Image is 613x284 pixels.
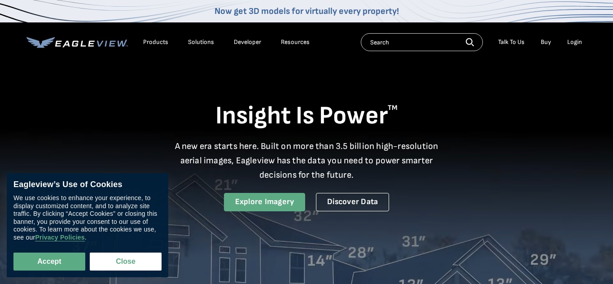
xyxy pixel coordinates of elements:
input: Search [361,33,483,51]
div: Products [143,38,168,46]
a: Privacy Policies [35,234,84,241]
div: Resources [281,38,310,46]
button: Close [90,253,162,271]
div: We use cookies to enhance your experience, to display customized content, and to analyze site tra... [13,194,162,241]
a: Developer [234,38,261,46]
div: Talk To Us [498,38,525,46]
a: Buy [541,38,551,46]
div: Login [567,38,582,46]
a: Now get 3D models for virtually every property! [215,6,399,17]
div: Solutions [188,38,214,46]
h1: Insight Is Power [26,100,587,132]
a: Explore Imagery [224,193,306,211]
p: A new era starts here. Built on more than 3.5 billion high-resolution aerial images, Eagleview ha... [169,139,444,182]
sup: TM [388,104,398,112]
div: Eagleview’s Use of Cookies [13,180,162,190]
a: Discover Data [316,193,389,211]
button: Accept [13,253,85,271]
